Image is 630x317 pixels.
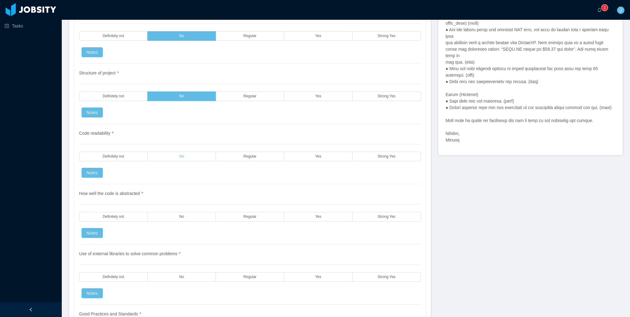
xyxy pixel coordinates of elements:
span: Regular [243,94,256,98]
span: J [620,6,622,14]
span: Regular [243,275,256,279]
span: Definitely not [103,34,124,38]
a: icon: profileTasks [5,20,57,32]
span: Regular [243,154,256,158]
p: 1 [604,5,606,11]
button: Notes [82,168,103,178]
span: Good Practices and Standards [79,311,141,316]
span: Yes [315,94,321,98]
span: Definitely not [103,215,124,219]
span: No [179,94,184,98]
span: Yes [315,34,321,38]
span: Strong Yes [378,94,396,98]
span: Definitely not [103,94,124,98]
i: icon: bell [597,8,602,12]
span: No [179,154,184,158]
button: Notes [82,228,103,238]
span: Structure of project [79,70,119,75]
span: Strong Yes [378,275,396,279]
span: Yes [315,275,321,279]
span: Code readability [79,131,114,136]
span: Strong Yes [378,154,396,158]
span: How well the code is abstracted [79,191,143,196]
span: No [179,215,184,219]
span: Strong Yes [378,34,396,38]
span: No [179,275,184,279]
span: Regular [243,34,256,38]
span: Regular [243,215,256,219]
span: Definitely not [103,275,124,279]
span: No [179,34,184,38]
button: Notes [82,108,103,117]
button: Notes [82,288,103,298]
sup: 1 [602,5,608,11]
span: Strong Yes [378,215,396,219]
span: Yes [315,154,321,158]
span: Definitely not [103,154,124,158]
span: Use of external libraries to solve common problems [79,251,181,256]
span: Yes [315,215,321,219]
button: Notes [82,47,103,57]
